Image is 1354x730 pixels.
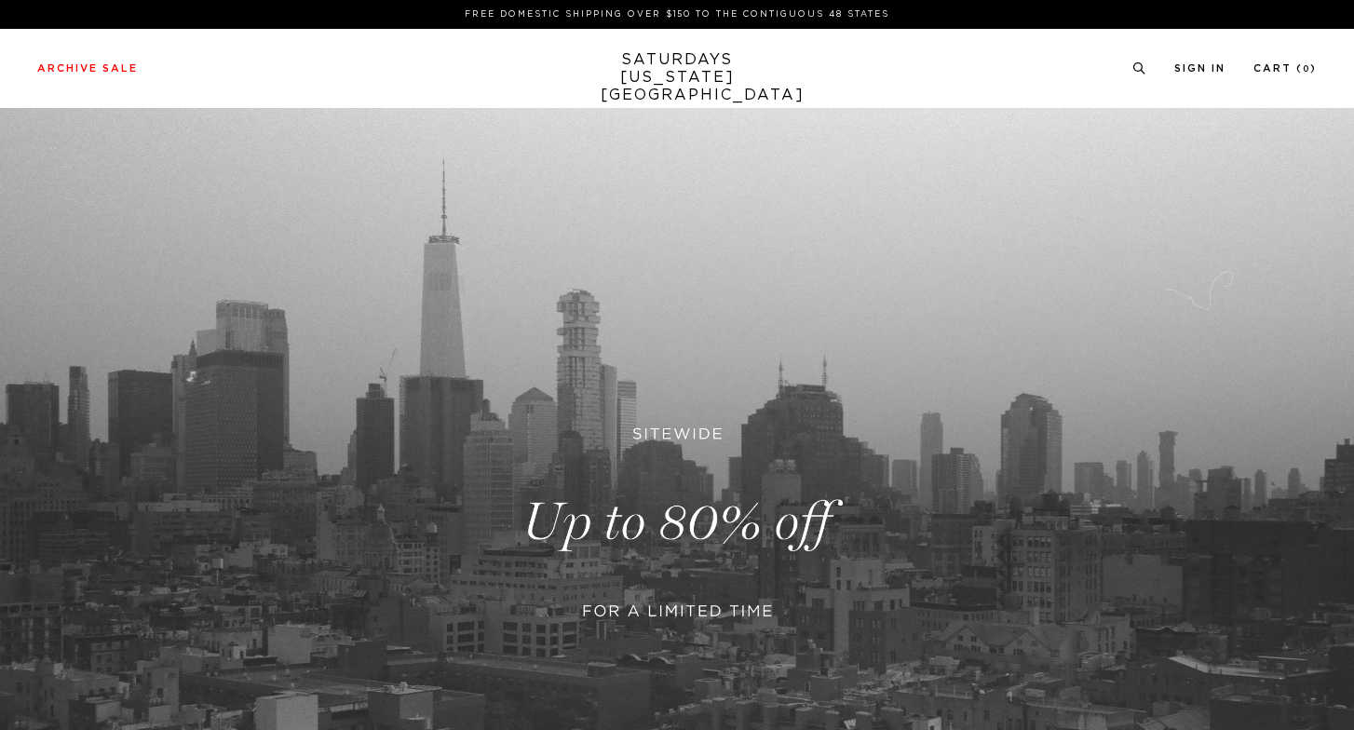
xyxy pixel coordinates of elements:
small: 0 [1303,65,1310,74]
p: FREE DOMESTIC SHIPPING OVER $150 TO THE CONTIGUOUS 48 STATES [45,7,1309,21]
a: Archive Sale [37,63,138,74]
a: Sign In [1174,63,1225,74]
a: Cart (0) [1253,63,1317,74]
a: SATURDAYS[US_STATE][GEOGRAPHIC_DATA] [601,51,754,104]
